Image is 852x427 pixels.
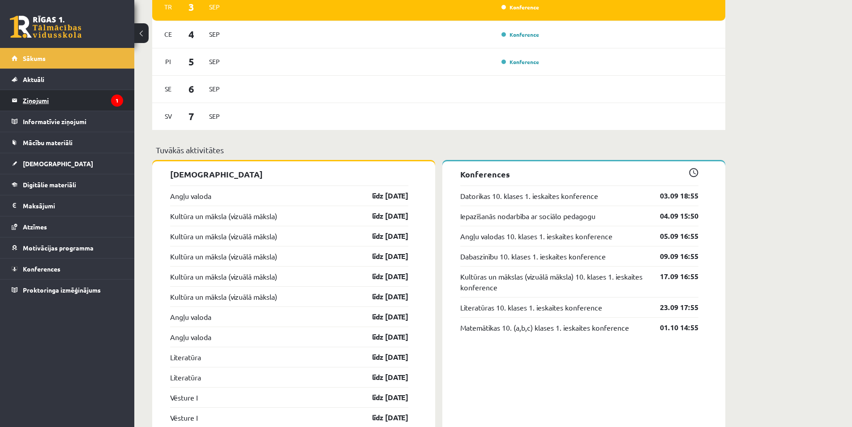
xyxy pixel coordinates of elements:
a: 01.10 14:55 [646,322,698,333]
a: līdz [DATE] [356,271,408,282]
a: Ziņojumi1 [12,90,123,111]
a: Mācību materiāli [12,132,123,153]
a: Digitālie materiāli [12,174,123,195]
a: Angļu valodas 10. klases 1. ieskaites konference [460,231,612,242]
a: līdz [DATE] [356,291,408,302]
a: līdz [DATE] [356,211,408,221]
a: Rīgas 1. Tālmācības vidusskola [10,16,81,38]
span: Motivācijas programma [23,244,94,252]
a: Iepazīšanās nodarbība ar sociālo pedagogu [460,211,595,221]
legend: Maksājumi [23,195,123,216]
span: Proktoringa izmēģinājums [23,286,101,294]
a: Konference [501,31,539,38]
a: Sākums [12,48,123,69]
span: Se [159,82,178,96]
a: Aktuāli [12,69,123,90]
a: līdz [DATE] [356,372,408,383]
a: Datorikas 10. klases 1. ieskaites konference [460,190,598,201]
a: 04.09 15:50 [646,211,698,221]
a: Konference [501,58,539,65]
a: līdz [DATE] [356,190,408,201]
a: Angļu valoda [170,190,211,201]
span: Sākums [23,54,46,62]
a: Kultūra un māksla (vizuālā māksla) [170,251,277,262]
span: Sep [205,55,224,69]
a: Kultūras un mākslas (vizuālā māksla) 10. klases 1. ieskaites konference [460,271,646,293]
a: 17.09 16:55 [646,271,698,282]
a: [DEMOGRAPHIC_DATA] [12,153,123,174]
a: Vēsture I [170,392,197,403]
a: līdz [DATE] [356,332,408,342]
p: [DEMOGRAPHIC_DATA] [170,168,408,180]
a: līdz [DATE] [356,251,408,262]
a: līdz [DATE] [356,392,408,403]
span: Mācību materiāli [23,138,73,147]
span: Aktuāli [23,75,44,83]
span: [DEMOGRAPHIC_DATA] [23,160,93,168]
span: 6 [178,82,206,96]
a: Atzīmes [12,216,123,237]
span: Sep [205,27,224,41]
span: Sep [205,82,224,96]
span: Atzīmes [23,223,47,231]
a: Vēsture I [170,412,197,423]
a: Dabaszinību 10. klases 1. ieskaites konference [460,251,606,262]
a: Kultūra un māksla (vizuālā māksla) [170,211,277,221]
span: Ce [159,27,178,41]
a: Proktoringa izmēģinājums [12,280,123,300]
span: 5 [178,54,206,69]
a: Kultūra un māksla (vizuālā māksla) [170,231,277,242]
span: Sep [205,109,224,123]
span: Konferences [23,265,60,273]
a: Konferences [12,259,123,279]
a: Maksājumi [12,195,123,216]
a: Angļu valoda [170,332,211,342]
span: 4 [178,27,206,42]
p: Tuvākās aktivitātes [156,144,722,156]
span: Digitālie materiāli [23,181,76,189]
a: Matemātikas 10. (a,b,c) klases 1. ieskaites konference [460,322,629,333]
i: 1 [111,95,123,107]
a: Literatūra [170,352,201,362]
p: Konferences [460,168,698,180]
a: 03.09 18:55 [646,190,698,201]
a: līdz [DATE] [356,311,408,322]
span: Pi [159,55,178,69]
a: 23.09 17:55 [646,302,698,313]
legend: Ziņojumi [23,90,123,111]
span: Sv [159,109,178,123]
a: Informatīvie ziņojumi [12,111,123,132]
legend: Informatīvie ziņojumi [23,111,123,132]
a: Kultūra un māksla (vizuālā māksla) [170,271,277,282]
a: Literatūras 10. klases 1. ieskaites konference [460,302,602,313]
a: 05.09 16:55 [646,231,698,242]
a: līdz [DATE] [356,352,408,362]
span: 7 [178,109,206,124]
a: Konference [501,4,539,11]
a: Motivācijas programma [12,237,123,258]
a: Kultūra un māksla (vizuālā māksla) [170,291,277,302]
a: līdz [DATE] [356,412,408,423]
a: Literatūra [170,372,201,383]
a: līdz [DATE] [356,231,408,242]
a: Angļu valoda [170,311,211,322]
a: 09.09 16:55 [646,251,698,262]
